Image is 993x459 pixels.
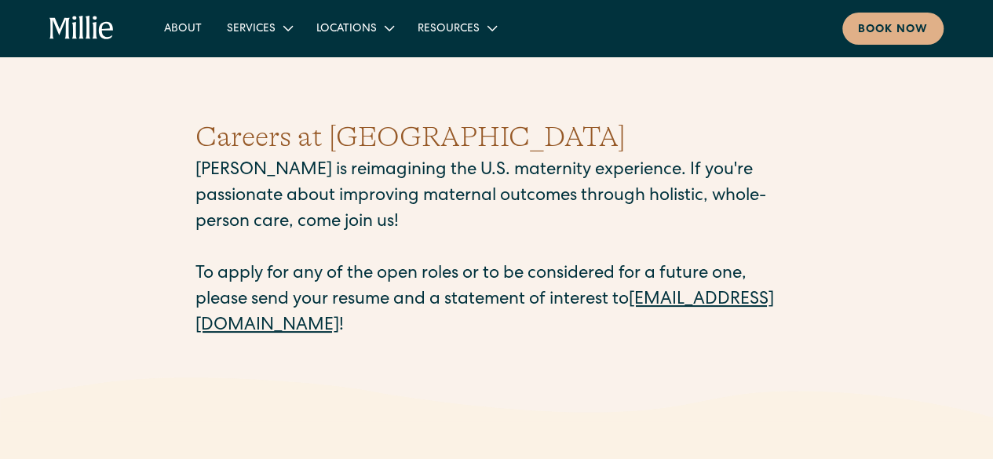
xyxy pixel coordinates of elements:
div: Book now [858,22,928,38]
a: Book now [842,13,944,45]
div: Services [214,15,304,41]
a: About [152,15,214,41]
div: Locations [316,21,377,38]
p: [PERSON_NAME] is reimagining the U.S. maternity experience. If you're passionate about improving ... [195,158,798,340]
h1: Careers at [GEOGRAPHIC_DATA] [195,116,798,158]
div: Resources [405,15,508,41]
div: Resources [418,21,480,38]
div: Locations [304,15,405,41]
a: home [49,16,114,41]
div: Services [227,21,276,38]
